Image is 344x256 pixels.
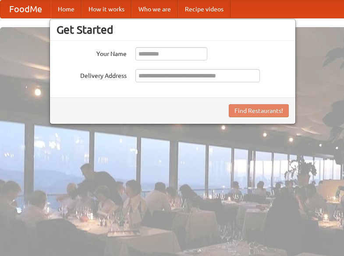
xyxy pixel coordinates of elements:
[51,0,82,18] a: Home
[178,0,231,18] a: Recipe videos
[57,47,127,58] label: Your Name
[57,23,289,36] h3: Get Started
[57,69,127,80] label: Delivery Address
[229,104,289,117] button: Find Restaurants!
[0,0,51,18] a: FoodMe
[82,0,131,18] a: How it works
[131,0,178,18] a: Who we are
